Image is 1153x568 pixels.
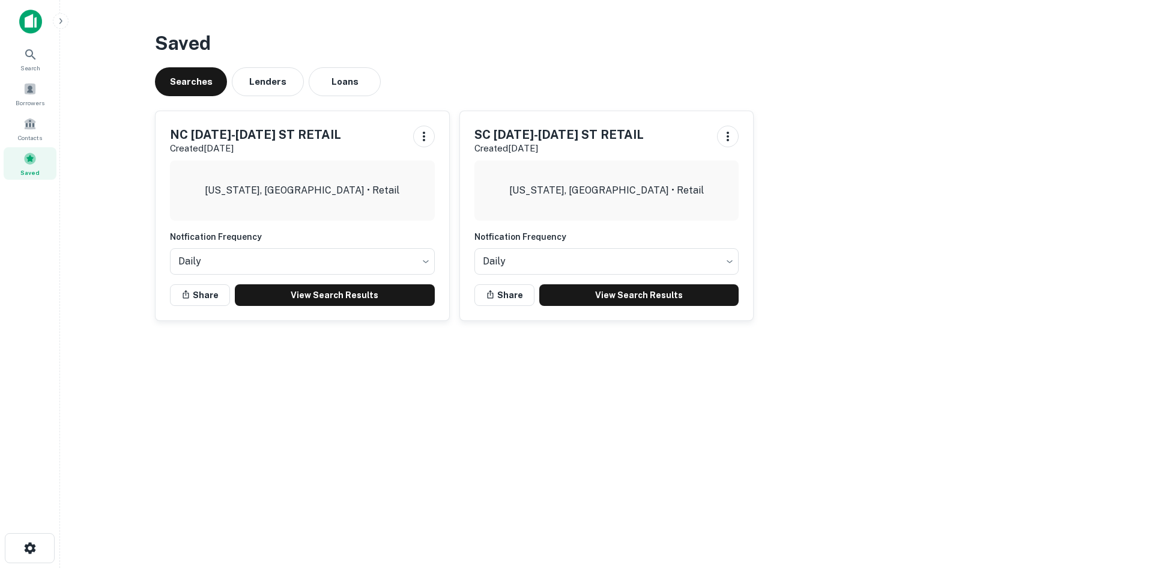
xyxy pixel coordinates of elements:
button: Share [474,284,534,306]
p: Created [DATE] [170,141,341,156]
img: capitalize-icon.png [19,10,42,34]
a: Contacts [4,112,56,145]
h5: NC [DATE]-[DATE] ST RETAIL [170,126,341,144]
span: Search [20,63,40,73]
button: Share [170,284,230,306]
a: Saved [4,147,56,180]
span: Borrowers [16,98,44,108]
h5: SC [DATE]-[DATE] ST RETAIL [474,126,644,144]
iframe: Chat Widget [1093,472,1153,530]
p: [US_STATE], [GEOGRAPHIC_DATA] • Retail [509,183,704,198]
p: [US_STATE], [GEOGRAPHIC_DATA] • Retail [205,183,399,198]
div: Without label [474,245,739,278]
span: Contacts [18,133,42,142]
a: View Search Results [235,284,435,306]
button: Lenders [232,67,304,96]
a: Search [4,43,56,75]
h6: Notfication Frequency [170,230,435,243]
h6: Notfication Frequency [474,230,739,243]
p: Created [DATE] [474,141,644,156]
h3: Saved [155,29,1058,58]
button: Searches [155,67,227,96]
span: Saved [20,168,40,177]
a: View Search Results [539,284,739,306]
button: Loans [309,67,381,96]
a: Borrowers [4,78,56,110]
div: Without label [170,245,435,278]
